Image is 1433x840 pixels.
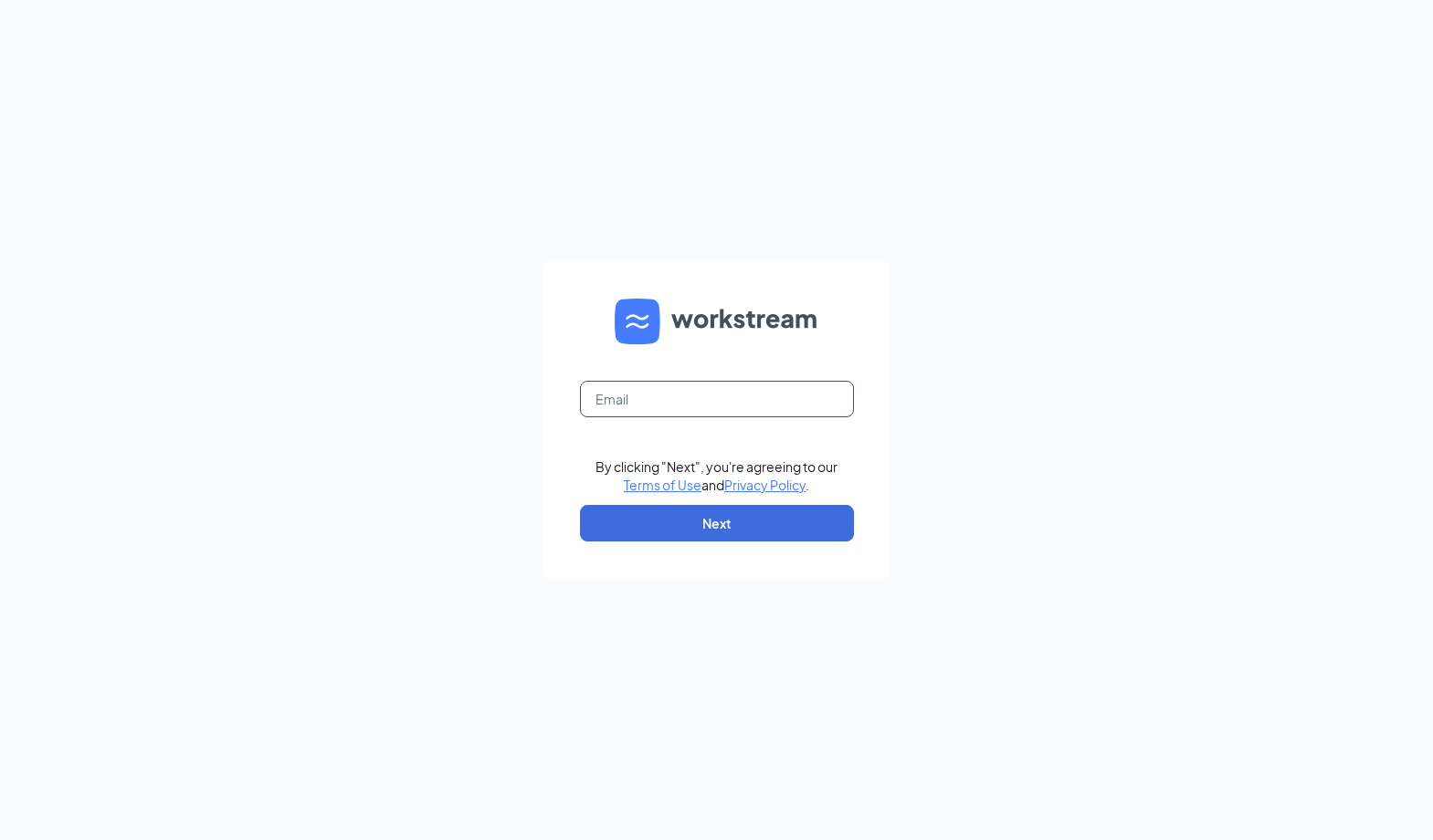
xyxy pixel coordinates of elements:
[624,477,701,493] a: Terms of Use
[724,477,806,493] a: Privacy Policy
[580,381,854,417] input: Email
[615,299,819,344] img: WS logo and Workstream text
[580,505,854,541] button: Next
[595,457,838,494] div: By clicking "Next", you're agreeing to our and .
